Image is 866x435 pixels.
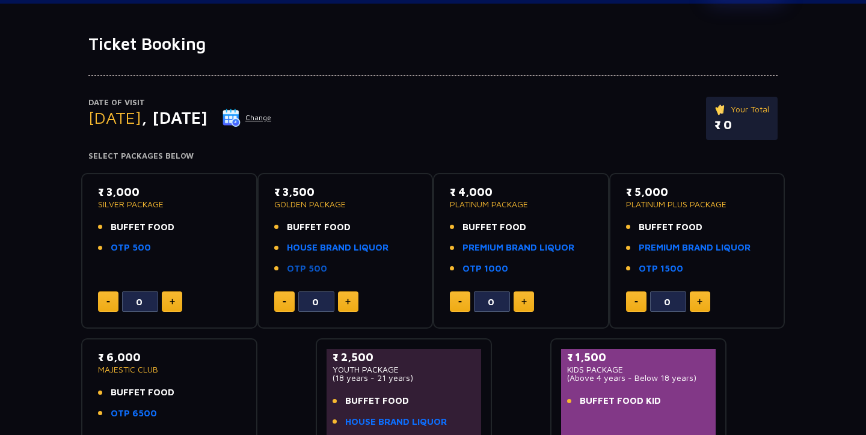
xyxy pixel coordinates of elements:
p: PLATINUM PLUS PACKAGE [626,200,769,208]
span: BUFFET FOOD [287,221,351,234]
p: ₹ 3,000 [98,184,241,200]
span: BUFFET FOOD KID [580,394,661,408]
button: Change [222,108,272,127]
p: PLATINUM PACKAGE [450,200,592,208]
img: minus [106,301,110,303]
a: HOUSE BRAND LIQUOR [345,415,447,429]
p: (18 years - 21 years) [333,374,475,382]
img: plus [345,299,351,305]
p: Your Total [714,103,769,116]
p: ₹ 5,000 [626,184,769,200]
img: ticket [714,103,727,116]
a: OTP 500 [111,241,151,255]
a: PREMIUM BRAND LIQUOR [639,241,751,255]
img: minus [634,301,638,303]
img: plus [170,299,175,305]
p: GOLDEN PACKAGE [274,200,417,208]
p: ₹ 1,500 [567,349,710,365]
span: BUFFET FOOD [345,394,409,408]
p: ₹ 3,500 [274,184,417,200]
p: ₹ 4,000 [450,184,592,200]
img: plus [697,299,702,305]
p: (Above 4 years - Below 18 years) [567,374,710,382]
span: BUFFET FOOD [111,386,174,400]
p: SILVER PACKAGE [98,200,241,208]
a: OTP 500 [287,262,327,276]
a: PREMIUM BRAND LIQUOR [462,241,574,255]
h1: Ticket Booking [88,34,778,54]
img: minus [458,301,462,303]
span: BUFFET FOOD [111,221,174,234]
span: BUFFET FOOD [639,221,702,234]
span: BUFFET FOOD [462,221,526,234]
span: , [DATE] [141,108,207,127]
p: ₹ 6,000 [98,349,241,365]
img: minus [283,301,286,303]
p: ₹ 0 [714,116,769,134]
p: MAJESTIC CLUB [98,365,241,374]
img: plus [521,299,527,305]
h4: Select Packages Below [88,151,778,161]
p: KIDS PACKAGE [567,365,710,374]
a: OTP 1000 [462,262,508,276]
a: OTP 6500 [111,407,157,421]
span: [DATE] [88,108,141,127]
a: HOUSE BRAND LIQUOR [287,241,388,255]
a: OTP 1500 [639,262,683,276]
p: Date of Visit [88,97,272,109]
p: ₹ 2,500 [333,349,475,365]
p: YOUTH PACKAGE [333,365,475,374]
